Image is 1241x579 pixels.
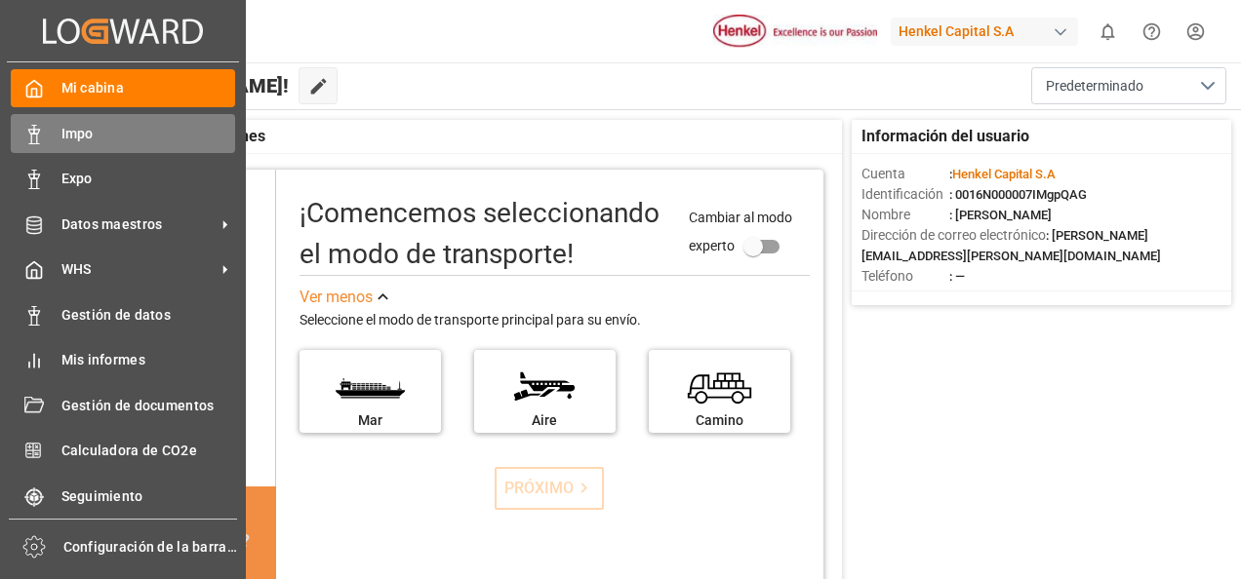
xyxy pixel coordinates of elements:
button: Centro de ayuda [1130,10,1174,54]
span: Identificación [861,184,949,205]
span: : 0016N000007IMgpQAG [949,187,1087,202]
span: : [949,167,1056,181]
span: Calculadora de CO2e [61,441,236,461]
a: Expo [11,160,235,198]
span: Nombre [861,205,949,225]
span: Impo [61,124,236,144]
button: PRÓXIMO [495,467,604,510]
span: Configuración de la barra lateral [63,537,238,558]
a: Gestión de datos [11,295,235,333]
div: Mar [309,410,431,431]
font: Henkel Capital S.A [899,21,1014,42]
div: Aire [484,410,606,431]
span: Dirección de correo electrónico [861,225,1046,246]
a: Seguimiento [11,477,235,515]
button: Abrir menú [1031,67,1226,104]
span: Datos maestros [61,214,216,235]
span: Gestión de documentos [61,396,236,416]
span: Cuenta [861,164,949,184]
span: : [PERSON_NAME] [949,208,1052,222]
span: Cambiar al modo experto [689,210,792,253]
span: : — [949,269,965,284]
a: Mis informes [11,341,235,379]
a: Impo [11,114,235,152]
a: Mi cabina [11,69,235,107]
font: PRÓXIMO [504,477,574,500]
span: Henkel Capital S.A [952,167,1056,181]
span: Gestión de datos [61,305,236,326]
span: Información del usuario [861,125,1029,148]
div: Camino [659,410,781,431]
div: Let's start by selecting the mode of transport! [300,193,669,275]
span: Expo [61,169,236,189]
img: Henkel%20logo.jpg_1689854090.jpg [713,15,877,49]
span: Seguimiento [61,486,236,507]
div: Ver menos [300,286,373,309]
a: Gestión de documentos [11,386,235,424]
div: Seleccione el modo de transporte principal para su envío. [300,309,810,332]
span: Tipo de cuenta [861,287,950,307]
span: Mis informes [61,350,236,370]
span: Predeterminado [1046,76,1143,96]
a: Calculadora de CO2e [11,432,235,470]
span: Mi cabina [61,78,236,98]
span: :Expedidor [950,289,1009,304]
button: Henkel Capital S.A [891,13,1086,50]
span: WHS [61,259,216,280]
button: mostrar 0 notificaciones nuevas [1086,10,1130,54]
span: Teléfono [861,266,949,287]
